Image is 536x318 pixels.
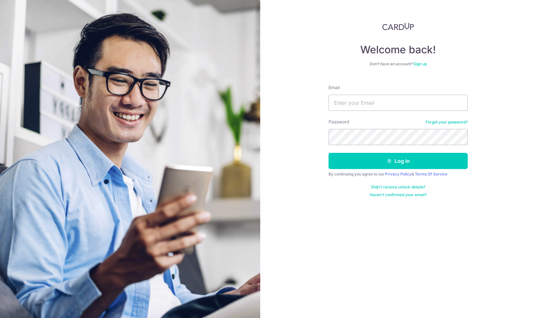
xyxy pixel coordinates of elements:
a: Didn't receive unlock details? [371,185,425,190]
h4: Welcome back! [329,43,468,56]
input: Enter your Email [329,95,468,111]
img: CardUp Logo [382,23,414,30]
a: Forgot your password? [426,120,468,125]
button: Log in [329,153,468,169]
a: Haven't confirmed your email? [370,192,427,197]
a: Sign up [413,61,427,66]
a: Privacy Policy [385,172,412,176]
div: By continuing you agree to our & [329,172,468,177]
label: Email [329,84,340,91]
a: Terms Of Service [415,172,447,176]
div: Don’t have an account? [329,61,468,67]
label: Password [329,119,349,125]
